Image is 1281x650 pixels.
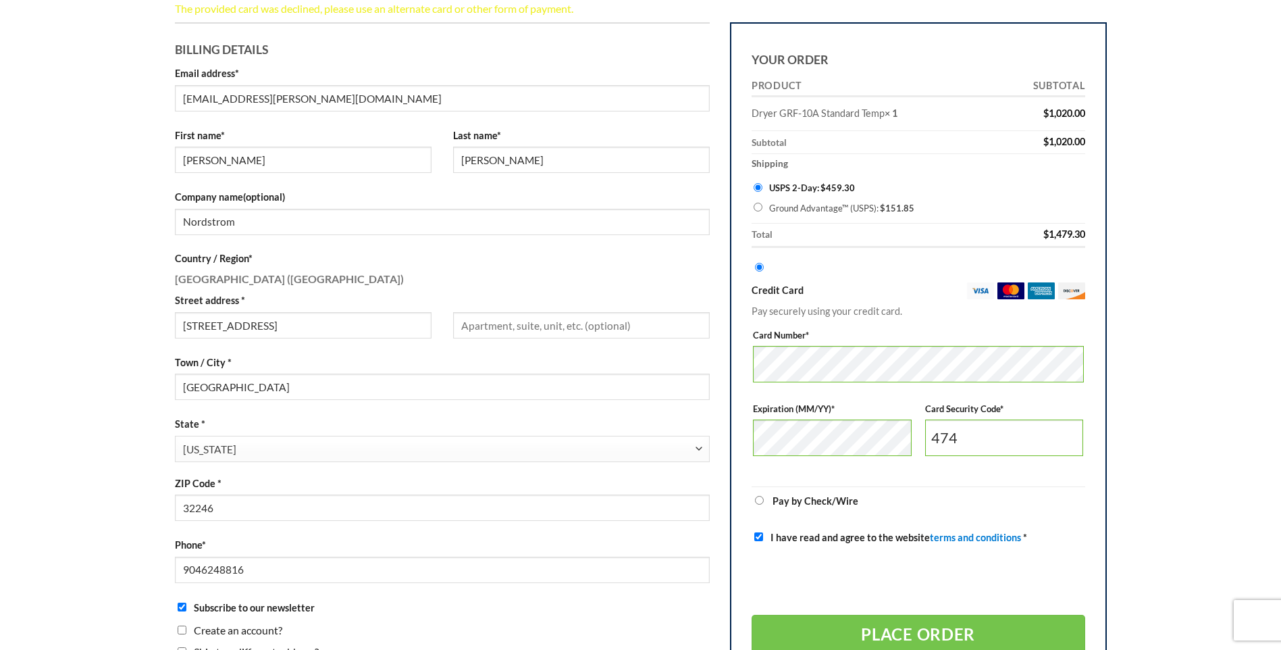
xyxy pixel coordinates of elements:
[175,272,404,285] strong: [GEOGRAPHIC_DATA] ([GEOGRAPHIC_DATA])
[752,76,994,98] th: Product
[880,203,914,214] bdi: 151.85
[752,98,994,132] td: Dryer GRF-10A Standard Temp
[752,224,994,249] th: Total
[178,603,186,611] input: Subscribe to our newsletter
[753,403,912,417] label: Expiration (MM/YY)
[753,329,1084,343] label: Card Number
[175,128,432,143] label: First name
[752,283,1085,300] label: Credit Card
[175,416,710,432] label: State
[773,495,858,507] label: Pay by Check/Wire
[178,626,186,634] input: Create an account?
[769,178,1083,199] label: USPS 2-Day:
[753,324,1084,476] fieldset: Payment Info
[880,203,885,214] span: $
[754,532,763,541] input: I have read and agree to the websiteterms and conditions *
[1043,229,1085,241] bdi: 1,479.30
[194,602,315,614] span: Subscribe to our newsletter
[194,624,282,636] span: Create an account?
[453,312,710,339] input: Apartment, suite, unit, etc. (optional)
[752,303,1085,319] p: Pay securely using your credit card.
[1043,136,1085,148] bdi: 1,020.00
[175,537,710,553] label: Phone
[925,420,1084,456] input: CSC
[820,182,855,193] bdi: 459.30
[175,251,710,266] label: Country / Region
[752,155,1085,174] th: Shipping
[994,76,1085,98] th: Subtotal
[183,436,694,463] span: Florida
[967,283,994,300] img: visa
[175,34,710,59] h3: Billing details
[175,355,710,370] label: Town / City
[997,283,1024,300] img: mastercard
[1043,229,1049,241] span: $
[770,532,1021,543] span: I have read and agree to the website
[1043,108,1085,120] bdi: 1,020.00
[175,436,710,462] span: State
[175,66,710,81] label: Email address
[243,191,285,203] span: (optional)
[752,132,994,155] th: Subtotal
[820,182,826,193] span: $
[1058,283,1085,300] img: discover
[175,189,710,205] label: Company name
[175,476,710,491] label: ZIP Code
[885,108,897,120] strong: × 1
[453,128,710,143] label: Last name
[175,312,432,339] input: House number and street name
[175,293,432,308] label: Street address
[769,199,1083,219] label: Ground Advantage™ (USPS):
[1043,136,1049,148] span: $
[752,44,1085,70] h3: Your order
[930,532,1021,543] a: terms and conditions
[925,403,1084,417] label: Card Security Code
[1028,283,1055,300] img: amex
[752,555,957,608] iframe: reCAPTCHA
[1043,108,1049,120] span: $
